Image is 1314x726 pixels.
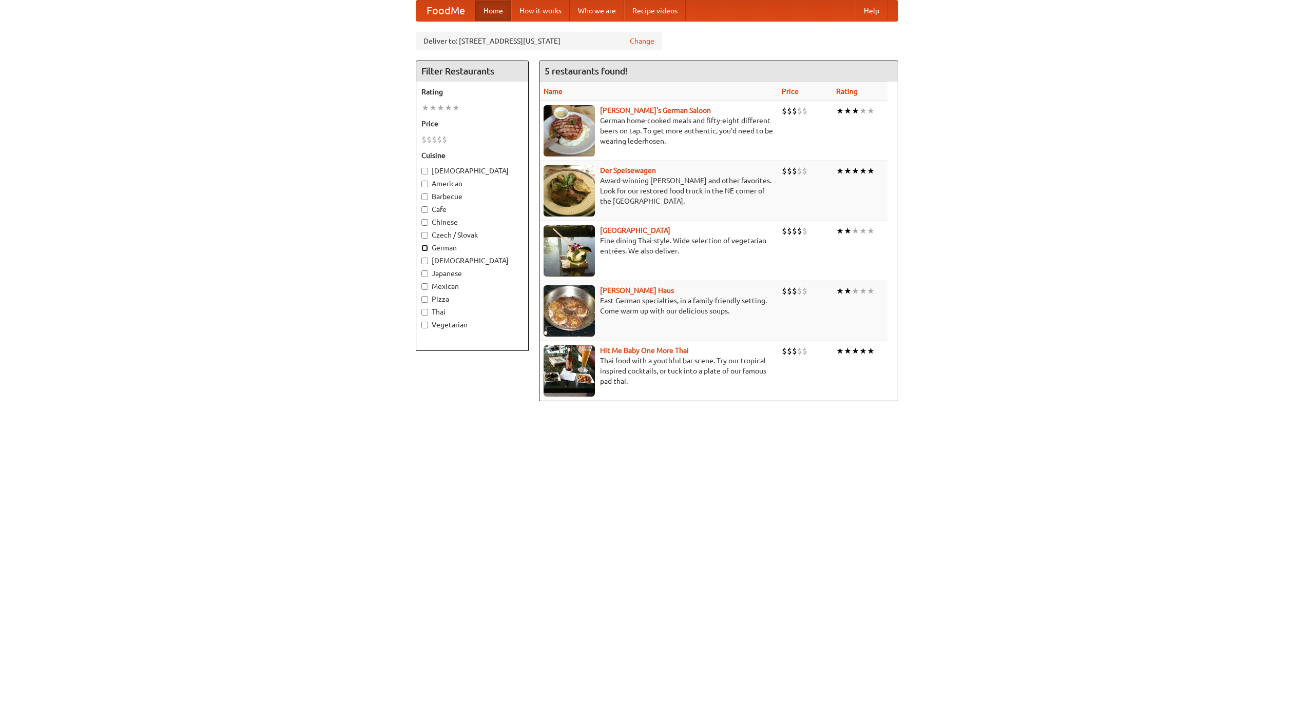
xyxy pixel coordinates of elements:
p: Thai food with a youthful bar scene. Try our tropical inspired cocktails, or tuck into a plate of... [544,356,774,386]
label: Vegetarian [421,320,523,330]
li: $ [802,285,807,297]
li: ★ [836,285,844,297]
li: $ [792,225,797,237]
a: Home [475,1,511,21]
li: $ [787,345,792,357]
a: Der Speisewagen [600,166,656,174]
img: kohlhaus.jpg [544,285,595,337]
li: $ [421,134,427,145]
li: $ [787,225,792,237]
input: Thai [421,309,428,316]
li: $ [797,105,802,116]
li: $ [802,225,807,237]
label: [DEMOGRAPHIC_DATA] [421,256,523,266]
a: FoodMe [416,1,475,21]
li: ★ [844,345,852,357]
input: Mexican [421,283,428,290]
li: ★ [429,102,437,113]
a: [PERSON_NAME] Haus [600,286,674,295]
label: Chinese [421,217,523,227]
li: $ [782,345,787,357]
li: ★ [859,285,867,297]
li: $ [792,285,797,297]
h5: Rating [421,87,523,97]
li: $ [792,165,797,176]
li: $ [782,165,787,176]
li: ★ [852,285,859,297]
p: Fine dining Thai-style. Wide selection of vegetarian entrées. We also deliver. [544,236,774,256]
li: $ [802,105,807,116]
label: Pizza [421,294,523,304]
li: $ [782,225,787,237]
a: Change [630,36,654,46]
li: ★ [445,102,452,113]
a: Who we are [570,1,624,21]
li: ★ [836,225,844,237]
li: $ [782,105,787,116]
li: $ [437,134,442,145]
a: How it works [511,1,570,21]
li: ★ [836,345,844,357]
li: $ [792,345,797,357]
li: $ [802,345,807,357]
img: satay.jpg [544,225,595,277]
li: $ [782,285,787,297]
li: ★ [844,225,852,237]
label: Barbecue [421,191,523,202]
li: ★ [867,285,875,297]
li: ★ [836,105,844,116]
label: [DEMOGRAPHIC_DATA] [421,166,523,176]
li: ★ [852,345,859,357]
li: $ [797,165,802,176]
li: ★ [867,225,875,237]
li: $ [787,165,792,176]
input: Barbecue [421,193,428,200]
input: Cafe [421,206,428,213]
p: East German specialties, in a family-friendly setting. Come warm up with our delicious soups. [544,296,774,316]
label: Japanese [421,268,523,279]
li: ★ [867,345,875,357]
li: ★ [859,165,867,176]
li: $ [442,134,447,145]
a: Hit Me Baby One More Thai [600,346,689,355]
input: American [421,181,428,187]
input: Pizza [421,296,428,303]
label: Thai [421,307,523,317]
li: ★ [844,285,852,297]
li: ★ [852,225,859,237]
li: ★ [421,102,429,113]
label: American [421,179,523,189]
li: ★ [852,105,859,116]
li: ★ [867,165,875,176]
li: $ [787,105,792,116]
b: [PERSON_NAME]'s German Saloon [600,106,711,114]
input: Vegetarian [421,322,428,328]
li: ★ [859,225,867,237]
li: $ [432,134,437,145]
h5: Cuisine [421,150,523,161]
li: ★ [852,165,859,176]
a: Help [856,1,887,21]
label: Mexican [421,281,523,291]
label: Czech / Slovak [421,230,523,240]
ng-pluralize: 5 restaurants found! [545,66,628,76]
input: Chinese [421,219,428,226]
a: Rating [836,87,858,95]
li: $ [427,134,432,145]
input: [DEMOGRAPHIC_DATA] [421,258,428,264]
a: [GEOGRAPHIC_DATA] [600,226,670,234]
li: $ [792,105,797,116]
a: Recipe videos [624,1,686,21]
label: German [421,243,523,253]
li: $ [797,225,802,237]
div: Deliver to: [STREET_ADDRESS][US_STATE] [416,32,662,50]
label: Cafe [421,204,523,214]
input: Japanese [421,270,428,277]
li: $ [797,285,802,297]
li: ★ [836,165,844,176]
li: ★ [859,345,867,357]
p: Award-winning [PERSON_NAME] and other favorites. Look for our restored food truck in the NE corne... [544,175,774,206]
